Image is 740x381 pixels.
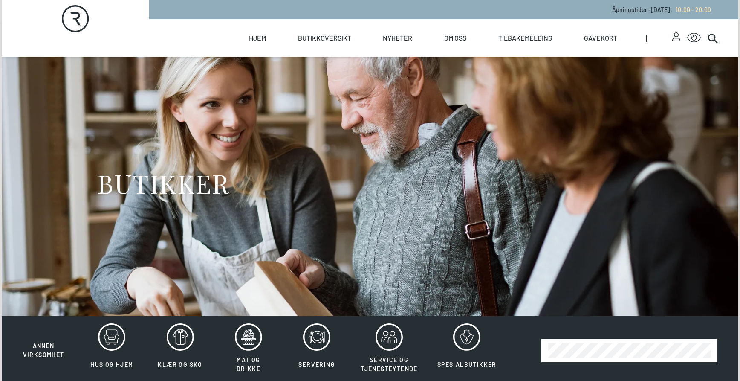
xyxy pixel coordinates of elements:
a: 10:00 - 20:00 [672,6,711,13]
a: Nyheter [383,19,412,57]
a: Tilbakemelding [498,19,552,57]
a: Om oss [444,19,466,57]
a: Gavekort [584,19,617,57]
a: Hjem [249,19,266,57]
a: Butikkoversikt [298,19,351,57]
span: 10:00 - 20:00 [676,6,711,13]
button: Open Accessibility Menu [687,31,701,45]
h1: BUTIKKER [97,167,229,199]
span: | [646,19,672,57]
p: Åpningstider - [DATE] : [612,5,711,14]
